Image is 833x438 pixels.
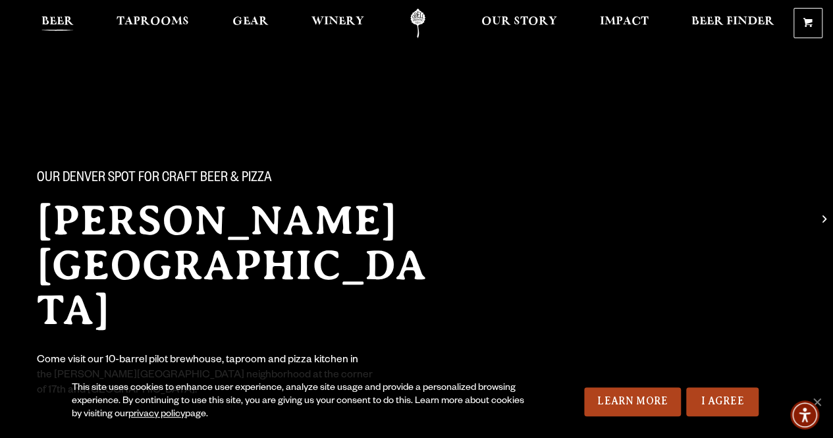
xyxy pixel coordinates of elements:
span: Impact [600,16,649,27]
span: Our Story [481,16,557,27]
span: Winery [311,16,364,27]
a: Gear [224,9,277,38]
a: Our Story [473,9,566,38]
a: Odell Home [393,9,443,38]
div: Accessibility Menu [790,400,819,429]
span: Our Denver spot for craft beer & pizza [37,171,272,188]
h2: [PERSON_NAME][GEOGRAPHIC_DATA] [37,198,448,333]
span: Gear [232,16,269,27]
span: Beer Finder [691,16,774,27]
div: This site uses cookies to enhance user experience, analyze site usage and provide a personalized ... [72,382,532,422]
a: Beer Finder [683,9,783,38]
a: Taprooms [108,9,198,38]
span: Taprooms [117,16,189,27]
a: I Agree [686,387,759,416]
a: Impact [591,9,657,38]
span: Beer [41,16,74,27]
a: privacy policy [128,410,185,420]
div: Come visit our 10-barrel pilot brewhouse, taproom and pizza kitchen in the [PERSON_NAME][GEOGRAPH... [37,354,374,399]
a: Learn More [584,387,681,416]
a: Winery [303,9,373,38]
a: Beer [33,9,82,38]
